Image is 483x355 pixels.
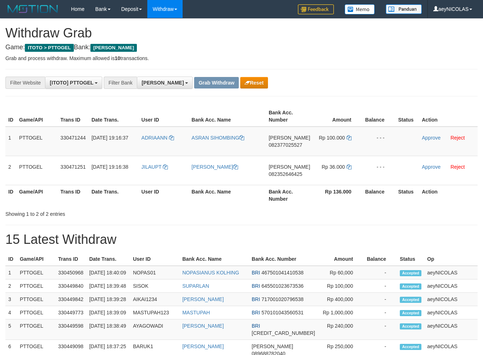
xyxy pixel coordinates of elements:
[261,296,304,302] span: Copy 717001020796538 to clipboard
[179,252,249,266] th: Bank Acc. Name
[5,55,478,62] p: Grab and process withdraw. Maximum allowed is transactions.
[5,232,478,247] h1: 15 Latest Withdraw
[5,127,16,156] td: 1
[86,279,130,293] td: [DATE] 18:39:48
[298,4,334,14] img: Feedback.jpg
[269,142,302,148] span: Copy 082377025527 to clipboard
[364,293,397,306] td: -
[397,252,424,266] th: Status
[345,4,375,14] img: Button%20Memo.svg
[5,106,16,127] th: ID
[269,135,310,141] span: [PERSON_NAME]
[130,266,179,279] td: NOPAS01
[240,77,268,88] button: Reset
[5,208,196,218] div: Showing 1 to 2 of 2 entries
[86,252,130,266] th: Date Trans.
[182,270,239,276] a: NOPASIANUS KOLHING
[400,323,421,329] span: Accepted
[318,279,364,293] td: Rp 100,000
[318,319,364,340] td: Rp 240,000
[17,319,55,340] td: PTTOGEL
[451,135,465,141] a: Reject
[313,106,362,127] th: Amount
[130,319,179,340] td: AYAGOWADI
[269,164,310,170] span: [PERSON_NAME]
[130,306,179,319] td: MASTUPAH123
[17,266,55,279] td: PTTOGEL
[451,164,465,170] a: Reject
[182,343,224,349] a: [PERSON_NAME]
[261,270,304,276] span: Copy 467501041410538 to clipboard
[86,293,130,306] td: [DATE] 18:39:28
[318,266,364,279] td: Rp 60,000
[395,185,419,205] th: Status
[142,135,174,141] a: ADRIAANN
[55,252,86,266] th: Trans ID
[5,4,60,14] img: MOTION_logo.png
[16,127,58,156] td: PTTOGEL
[130,293,179,306] td: AIKAI1234
[362,185,395,205] th: Balance
[362,106,395,127] th: Balance
[400,310,421,316] span: Accepted
[189,106,266,127] th: Bank Acc. Name
[194,77,238,88] button: Grab Withdraw
[318,306,364,319] td: Rp 1,000,000
[318,293,364,306] td: Rp 400,000
[182,283,209,289] a: SUPARLAN
[25,44,74,52] span: ITOTO > PTTOGEL
[252,296,260,302] span: BRI
[89,185,139,205] th: Date Trans.
[17,252,55,266] th: Game/API
[266,106,313,127] th: Bank Acc. Number
[400,283,421,290] span: Accepted
[322,164,345,170] span: Rp 36.000
[89,106,139,127] th: Date Trans.
[5,44,478,51] h4: Game: Bank:
[395,106,419,127] th: Status
[90,44,137,52] span: [PERSON_NAME]
[252,310,260,315] span: BRI
[142,164,168,170] a: JILAUPT
[422,164,440,170] a: Approve
[5,306,17,319] td: 4
[139,185,189,205] th: User ID
[5,185,16,205] th: ID
[266,185,313,205] th: Bank Acc. Number
[5,293,17,306] td: 3
[91,164,128,170] span: [DATE] 19:16:38
[319,135,345,141] span: Rp 100.000
[61,135,86,141] span: 330471244
[182,323,224,329] a: [PERSON_NAME]
[364,319,397,340] td: -
[137,77,193,89] button: [PERSON_NAME]
[252,270,260,276] span: BRI
[50,80,93,86] span: [ITOTO] PTTOGEL
[45,77,102,89] button: [ITOTO] PTTOGEL
[139,106,189,127] th: User ID
[252,330,315,336] span: Copy 342301049635534 to clipboard
[55,279,86,293] td: 330449840
[419,106,478,127] th: Action
[192,164,238,170] a: [PERSON_NAME]
[424,252,478,266] th: Op
[362,156,395,185] td: - - -
[424,279,478,293] td: aeyNICOLAS
[55,293,86,306] td: 330449842
[364,266,397,279] td: -
[86,319,130,340] td: [DATE] 18:38:49
[61,164,86,170] span: 330471251
[252,283,260,289] span: BRI
[261,310,304,315] span: Copy 570101043560531 to clipboard
[424,306,478,319] td: aeyNICOLAS
[17,279,55,293] td: PTTOGEL
[5,77,45,89] div: Filter Website
[58,106,89,127] th: Trans ID
[419,185,478,205] th: Action
[386,4,422,14] img: panduan.png
[192,135,244,141] a: ASRAN SIHOMBING
[55,306,86,319] td: 330449773
[86,306,130,319] td: [DATE] 18:39:09
[182,310,210,315] a: MASTUPAH
[400,270,421,276] span: Accepted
